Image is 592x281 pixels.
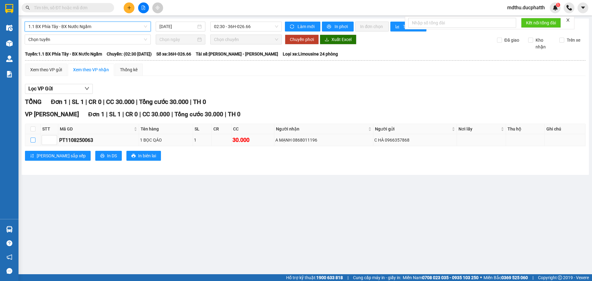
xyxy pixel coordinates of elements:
span: Số xe: 36H-026.66 [156,51,191,57]
input: Chọn ngày [159,36,196,43]
img: icon-new-feature [553,5,558,10]
span: CR 0 [125,111,138,118]
span: mdthu.ducphatth [502,4,550,11]
span: | [69,98,70,105]
span: TH 0 [193,98,206,105]
strong: 0369 525 060 [501,275,528,280]
span: Đơn 1 [88,111,105,118]
span: | [347,274,348,281]
button: Kết nối tổng đài [521,18,561,28]
div: A MẠNH 0868011196 [275,137,372,143]
span: question-circle [6,240,12,246]
span: In phơi [335,23,349,30]
img: logo-vxr [5,4,13,13]
input: 12/08/2025 [159,23,196,30]
span: | [106,111,108,118]
span: Kết nối tổng đài [526,19,556,26]
span: download [325,37,329,42]
span: In DS [107,152,117,159]
button: Lọc VP Gửi [25,84,93,94]
button: printerIn DS [95,151,122,161]
span: Decrease Value [50,140,57,145]
span: | [85,98,87,105]
span: Hỗ trợ kỹ thuật: [286,274,343,281]
div: C HÀ 0966357868 [374,137,456,143]
span: TH 0 [228,111,240,118]
input: Tìm tên, số ĐT hoặc mã đơn [34,4,107,11]
strong: 0708 023 035 - 0935 103 250 [422,275,479,280]
button: downloadXuất Excel [320,35,356,44]
th: Tên hàng [139,124,193,134]
span: VP [PERSON_NAME] [25,111,79,118]
span: down [84,86,89,91]
span: SL 1 [72,98,84,105]
span: | [103,98,105,105]
td: PT1108250063 [58,134,139,146]
span: Làm mới [298,23,315,30]
span: CC 30.000 [142,111,170,118]
img: phone-icon [566,5,572,10]
span: down [52,141,55,144]
button: plus [124,2,134,13]
div: Xem theo VP gửi [30,66,62,73]
span: Trên xe [564,37,583,43]
span: [PERSON_NAME] sắp xếp [37,152,86,159]
span: Đã giao [502,37,522,43]
span: CC 30.000 [106,98,134,105]
th: CR [212,124,232,134]
button: In đơn chọn [355,22,389,31]
button: syncLàm mới [285,22,320,31]
span: TỔNG [25,98,42,105]
span: | [122,111,124,118]
button: printerIn phơi [322,22,354,31]
button: Chuyển phơi [285,35,319,44]
span: close [566,18,570,22]
th: CC [232,124,274,134]
span: | [136,98,138,105]
span: 02:30 - 36H-026.66 [214,22,278,31]
button: printerIn biên lai [126,151,161,161]
input: Nhập số tổng đài [408,18,516,28]
span: printer [100,154,105,159]
span: Miền Nam [403,274,479,281]
span: Cung cấp máy in - giấy in: [353,274,401,281]
span: Tài xế: [PERSON_NAME] - [PERSON_NAME] [196,51,278,57]
span: | [190,98,191,105]
span: 1 [557,3,559,7]
span: Tổng cước 30.000 [175,111,223,118]
span: Kho nhận [533,37,555,50]
span: Loại xe: Limousine 24 phòng [283,51,338,57]
div: 30.000 [232,136,273,144]
span: search [26,6,30,10]
span: up [52,136,55,140]
img: solution-icon [6,71,13,77]
span: Increase Value [50,135,57,140]
span: Mã GD [60,126,133,132]
b: Tuyến: 1.1 BX Phía Tây - BX Nước Ngầm [25,52,102,56]
span: Xuất Excel [331,36,351,43]
span: printer [327,24,332,29]
span: Chọn chuyến [214,35,278,44]
img: warehouse-icon [6,25,13,31]
span: sort-ascending [30,154,34,159]
img: warehouse-icon [6,40,13,47]
span: ⚪️ [480,276,482,279]
span: notification [6,254,12,260]
span: CR 0 [88,98,101,105]
span: message [6,268,12,274]
span: bar-chart [395,24,401,29]
th: SL [193,124,212,134]
div: 1 [194,137,211,143]
button: bar-chartThống kê [390,22,426,31]
button: file-add [138,2,149,13]
img: warehouse-icon [6,56,13,62]
span: Đơn 1 [51,98,67,105]
span: Người gửi [375,126,450,132]
span: caret-down [580,5,586,10]
span: | [225,111,226,118]
div: Thống kê [120,66,138,73]
img: warehouse-icon [6,226,13,233]
th: STT [41,124,58,134]
strong: 1900 633 818 [316,275,343,280]
div: Xem theo VP nhận [73,66,109,73]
